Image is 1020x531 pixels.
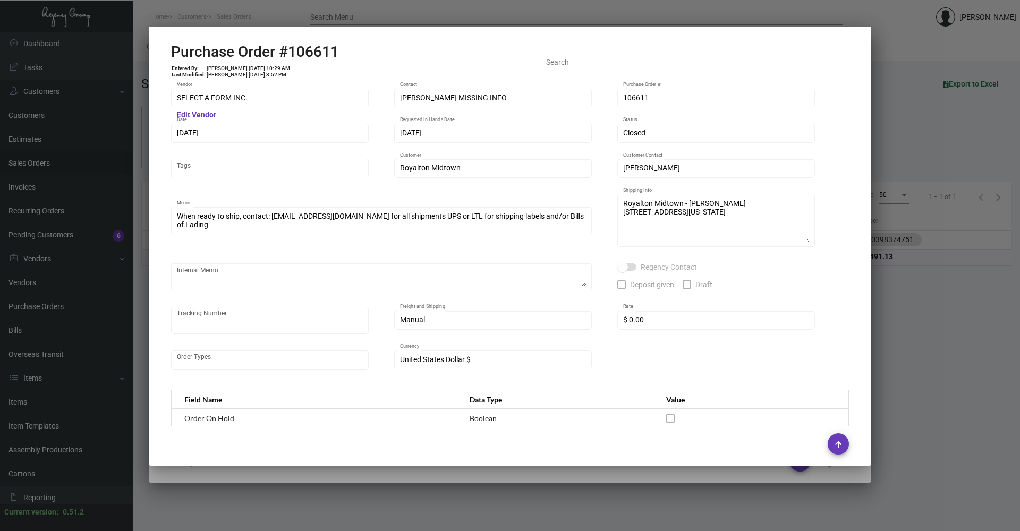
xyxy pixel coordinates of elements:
td: [PERSON_NAME] [DATE] 3:52 PM [206,72,291,78]
div: Current version: [4,507,58,518]
th: Data Type [459,390,656,409]
td: Last Modified: [171,72,206,78]
span: Manual [400,315,425,324]
span: Deposit given [630,278,674,291]
span: Draft [695,278,712,291]
td: [PERSON_NAME] [DATE] 10:29 AM [206,65,291,72]
div: 0.51.2 [63,507,84,518]
span: Order On Hold [184,414,234,423]
span: Closed [623,129,645,137]
span: Regency Contact [641,261,697,273]
td: Entered By: [171,65,206,72]
h2: Purchase Order #106611 [171,43,339,61]
mat-hint: Edit Vendor [177,111,216,119]
span: Boolean [470,414,497,423]
th: Field Name [172,390,460,409]
th: Value [656,390,848,409]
